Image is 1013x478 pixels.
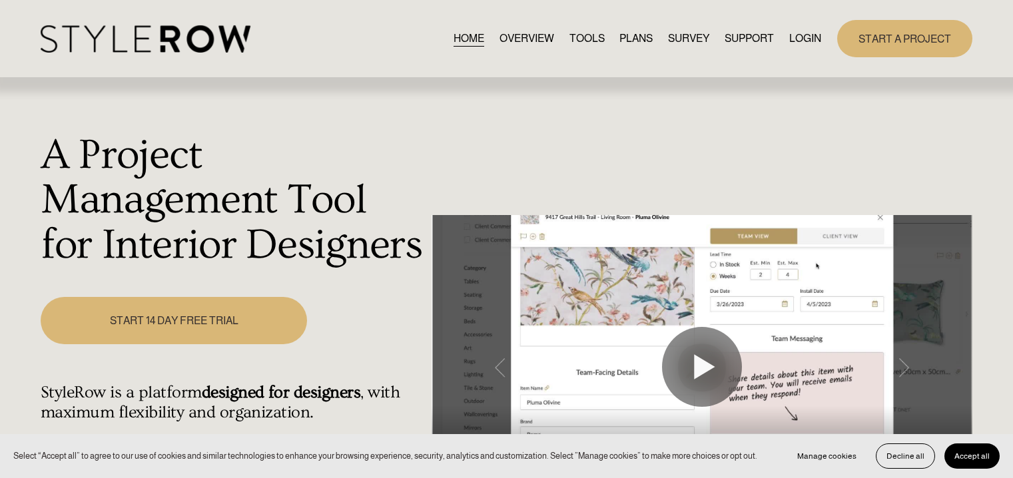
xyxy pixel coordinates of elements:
[202,383,361,402] strong: designed for designers
[886,451,924,461] span: Decline all
[454,29,484,47] a: HOME
[954,451,990,461] span: Accept all
[944,443,1000,469] button: Accept all
[41,25,250,53] img: StyleRow
[876,443,935,469] button: Decline all
[787,443,866,469] button: Manage cookies
[41,133,425,268] h1: A Project Management Tool for Interior Designers
[662,327,742,407] button: Play
[668,29,709,47] a: SURVEY
[13,449,757,462] p: Select “Accept all” to agree to our use of cookies and similar technologies to enhance your brows...
[789,29,821,47] a: LOGIN
[41,297,307,344] a: START 14 DAY FREE TRIAL
[619,29,653,47] a: PLANS
[837,20,972,57] a: START A PROJECT
[41,383,425,423] h4: StyleRow is a platform , with maximum flexibility and organization.
[725,31,774,47] span: SUPPORT
[725,29,774,47] a: folder dropdown
[569,29,605,47] a: TOOLS
[500,29,554,47] a: OVERVIEW
[797,451,856,461] span: Manage cookies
